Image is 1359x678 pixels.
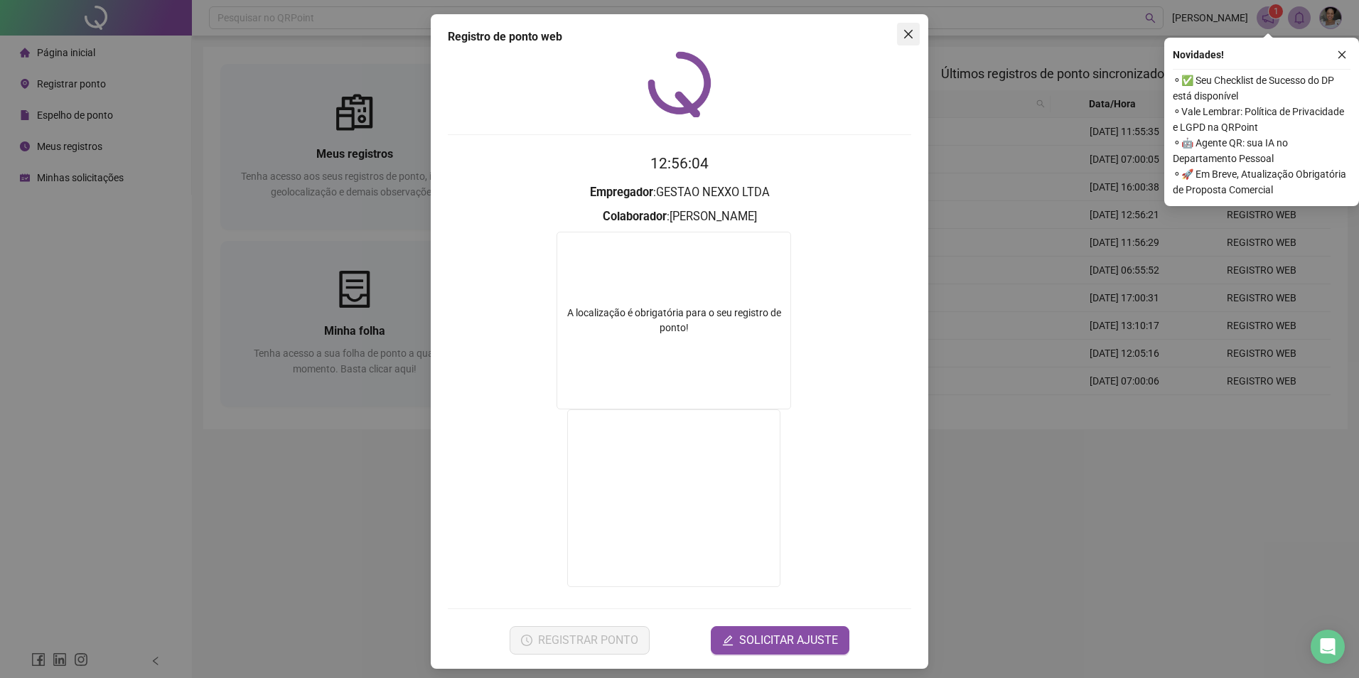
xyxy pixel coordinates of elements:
button: Close [897,23,920,45]
strong: Colaborador [603,210,667,223]
h3: : [PERSON_NAME] [448,208,911,226]
span: Novidades ! [1173,47,1224,63]
div: Open Intercom Messenger [1311,630,1345,664]
time: 12:56:04 [650,155,709,172]
div: Registro de ponto web [448,28,911,45]
span: SOLICITAR AJUSTE [739,632,838,649]
h3: : GESTAO NEXXO LTDA [448,183,911,202]
span: ⚬ Vale Lembrar: Política de Privacidade e LGPD na QRPoint [1173,104,1350,135]
span: ⚬ 🤖 Agente QR: sua IA no Departamento Pessoal [1173,135,1350,166]
span: ⚬ ✅ Seu Checklist de Sucesso do DP está disponível [1173,72,1350,104]
span: close [903,28,914,40]
strong: Empregador [590,185,653,199]
button: REGISTRAR PONTO [510,626,650,655]
div: A localização é obrigatória para o seu registro de ponto! [557,306,790,335]
span: close [1337,50,1347,60]
img: QRPoint [648,51,711,117]
button: editSOLICITAR AJUSTE [711,626,849,655]
span: edit [722,635,734,646]
span: ⚬ 🚀 Em Breve, Atualização Obrigatória de Proposta Comercial [1173,166,1350,198]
